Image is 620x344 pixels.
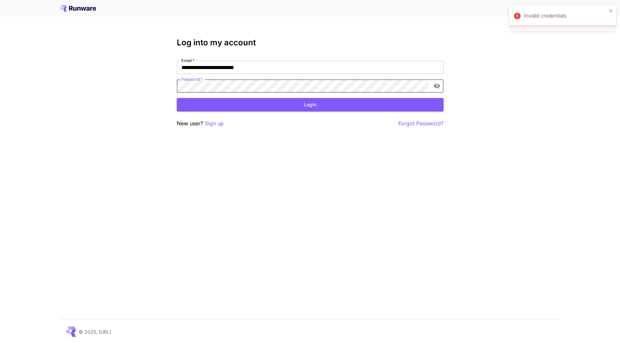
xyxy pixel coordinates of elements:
p: © 2025, [URL] [79,328,111,335]
div: Invalid credentials [524,12,607,20]
h3: Log into my account [177,38,444,47]
button: close [609,8,613,13]
button: Login [177,98,444,112]
button: toggle password visibility [431,80,443,92]
label: Email [181,58,194,63]
label: Password [181,76,203,82]
p: New user? [177,119,224,128]
button: Sign up [205,119,224,128]
button: Forgot Password? [398,119,444,128]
